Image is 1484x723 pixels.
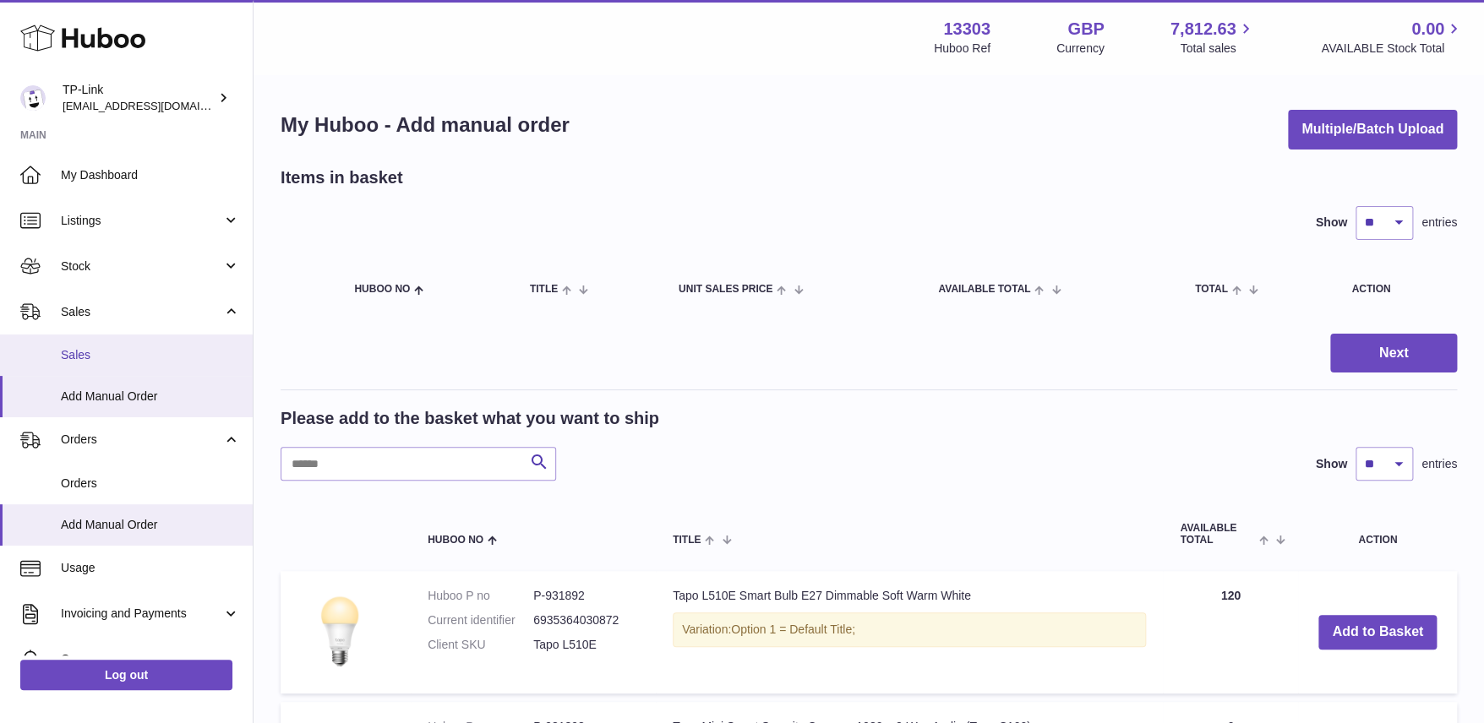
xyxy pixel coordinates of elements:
[1318,615,1437,650] button: Add to Basket
[61,347,240,363] span: Sales
[61,213,222,229] span: Listings
[20,85,46,111] img: gaby.chen@tp-link.com
[61,167,240,183] span: My Dashboard
[1316,456,1347,472] label: Show
[731,622,855,636] span: Option 1 = Default Title;
[1330,334,1457,373] button: Next
[1170,18,1236,41] span: 7,812.63
[1056,41,1105,57] div: Currency
[1316,215,1347,231] label: Show
[1180,523,1255,545] span: AVAILABLE Total
[530,284,558,295] span: Title
[354,284,410,295] span: Huboo no
[61,432,222,448] span: Orders
[1421,215,1457,231] span: entries
[1421,456,1457,472] span: entries
[297,588,382,672] img: Tapo L510E Smart Bulb E27 Dimmable Soft Warm White
[61,560,240,576] span: Usage
[61,258,222,275] span: Stock
[63,82,215,114] div: TP-Link
[533,637,639,653] dd: Tapo L510E
[1298,506,1457,562] th: Action
[61,606,222,622] span: Invoicing and Payments
[428,637,533,653] dt: Client SKU
[61,651,240,667] span: Cases
[1067,18,1104,41] strong: GBP
[673,612,1146,647] div: Variation:
[281,407,659,430] h2: Please add to the basket what you want to ship
[1321,41,1464,57] span: AVAILABLE Stock Total
[20,660,232,690] a: Log out
[61,389,240,405] span: Add Manual Order
[1170,18,1256,57] a: 7,812.63 Total sales
[1180,41,1255,57] span: Total sales
[61,304,222,320] span: Sales
[533,588,639,604] dd: P-931892
[533,612,639,628] dd: 6935364030872
[61,476,240,492] span: Orders
[281,111,570,139] h1: My Huboo - Add manual order
[63,99,248,112] span: [EMAIL_ADDRESS][DOMAIN_NAME]
[61,517,240,533] span: Add Manual Order
[938,284,1030,295] span: AVAILABLE Total
[673,535,701,546] span: Title
[1195,284,1228,295] span: Total
[281,166,403,189] h2: Items in basket
[656,571,1163,693] td: Tapo L510E Smart Bulb E27 Dimmable Soft Warm White
[428,612,533,628] dt: Current identifier
[428,588,533,604] dt: Huboo P no
[934,41,990,57] div: Huboo Ref
[1163,571,1298,693] td: 120
[1411,18,1444,41] span: 0.00
[1288,110,1457,149] button: Multiple/Batch Upload
[1321,18,1464,57] a: 0.00 AVAILABLE Stock Total
[428,535,483,546] span: Huboo no
[943,18,990,41] strong: 13303
[679,284,772,295] span: Unit Sales Price
[1351,284,1440,295] div: Action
